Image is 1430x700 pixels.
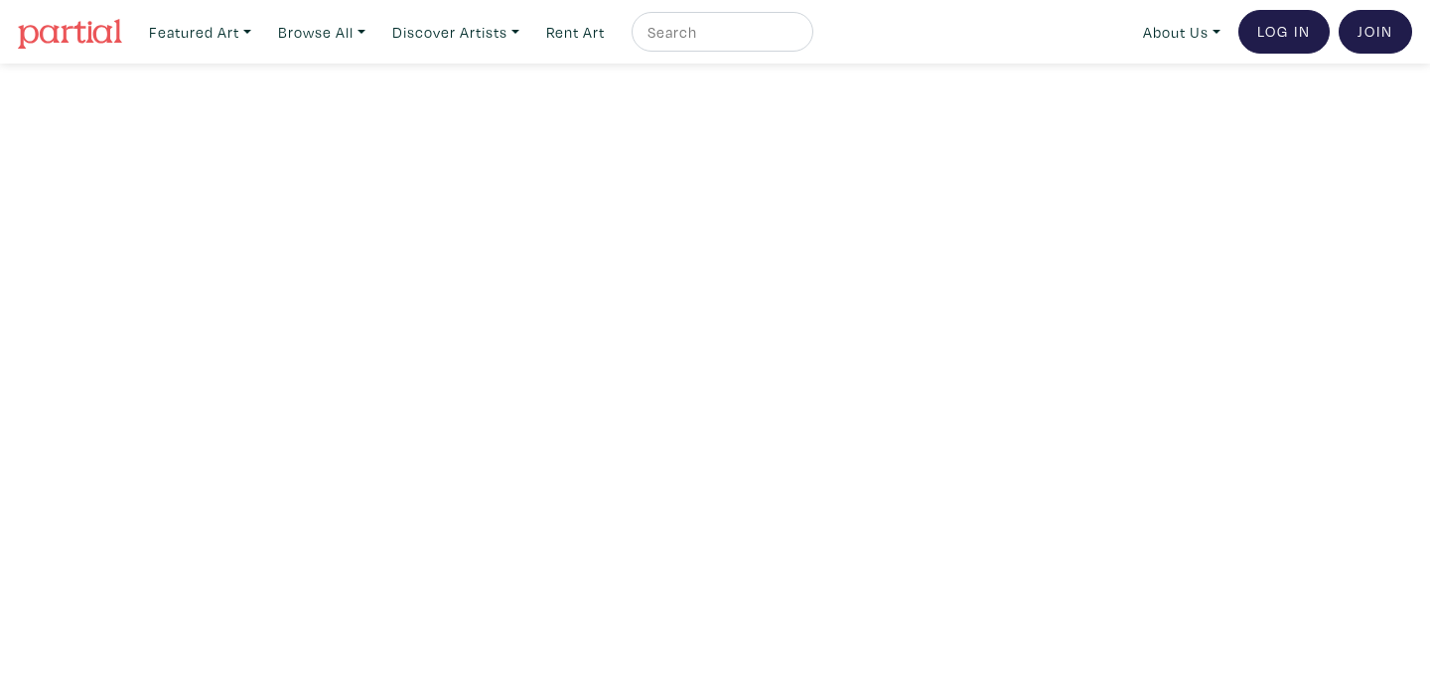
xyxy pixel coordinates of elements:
a: About Us [1134,12,1229,53]
a: Discover Artists [383,12,528,53]
a: Rent Art [537,12,614,53]
a: Featured Art [140,12,260,53]
a: Log In [1238,10,1330,54]
a: Browse All [269,12,374,53]
input: Search [645,20,794,45]
a: Join [1339,10,1412,54]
